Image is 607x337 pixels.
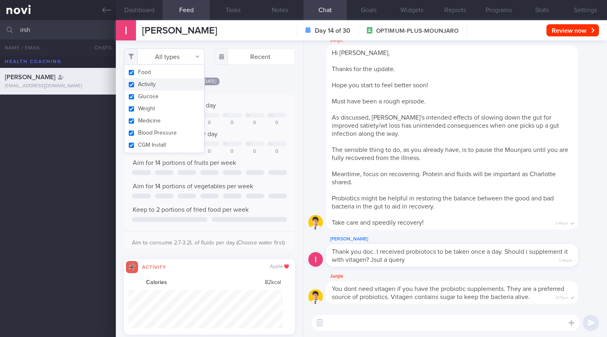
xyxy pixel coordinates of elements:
[269,113,273,118] div: Su
[270,264,289,270] div: Apple
[224,113,228,118] div: Fr
[326,234,602,244] div: [PERSON_NAME]
[132,240,285,246] span: Aim to consume 2.7-3.2L of fluids per day (Choose water first)
[124,91,204,103] button: Glucose
[546,24,599,36] button: Review now
[84,40,116,56] button: Chats
[332,82,428,88] span: Hope you start to feel better soon!
[222,149,242,155] div: 0
[315,27,350,35] strong: Day 14 of 30
[376,27,458,35] span: OPTIMUM-PLUS-MOUNJARO
[124,139,204,151] button: CGM Install
[245,120,265,126] div: 0
[332,249,568,263] span: Thank you doc. I received probiotocs to be taken once a day. Should i supplement it with vitagen?...
[555,219,568,226] span: 5:44pm
[326,36,602,45] div: Junjie
[124,115,204,127] button: Medicine
[267,120,287,126] div: 0
[146,279,167,286] strong: Calories
[332,50,390,56] span: Hi [PERSON_NAME],
[124,66,204,78] button: Food
[138,263,170,270] div: Activity
[267,149,287,155] div: 0
[224,142,228,146] div: Fr
[559,256,572,263] span: 5:46pm
[245,149,265,155] div: 0
[199,149,220,155] div: 0
[247,142,251,146] div: Sa
[247,113,251,118] div: Sa
[5,74,55,80] span: [PERSON_NAME]
[199,120,220,126] div: 0
[133,206,249,213] span: Keep to 2 portions of fried food per week
[124,48,205,65] button: All types
[332,286,564,300] span: You dont need vitagen if you have the probiotic supplements. They are a preferred source of probi...
[124,103,204,115] button: Weight
[222,120,242,126] div: 0
[332,114,559,137] span: As discussed, [PERSON_NAME]'s intended effects of slowing down the gut for improved satiety/wt lo...
[142,26,217,36] span: [PERSON_NAME]
[124,127,204,139] button: Blood Pressure
[5,83,111,89] div: [EMAIL_ADDRESS][DOMAIN_NAME]
[332,195,554,210] span: Probiotics might be helpful in restoring the balance between the good and bad bacteria in the gut...
[332,219,424,226] span: Take care and speedily recovery!
[332,66,395,72] span: Thanks for the update.
[133,183,253,190] span: Aim for 14 portions of vegetables per week
[265,279,281,286] span: 82 kcal
[133,160,236,166] span: Aim for 14 portions of fruits per week
[199,78,220,85] span: [DATE]
[269,142,273,146] div: Su
[556,293,568,301] span: 10:11pm
[124,78,204,91] button: Activity
[332,147,568,161] span: The sensible thing to do, as you already have, is to pause the Mounjaro until you are fully recov...
[332,171,556,185] span: Meantime, focus on recovering. Protein and fluids will be important as Charlotte shared.
[326,272,602,281] div: Junjie
[332,98,426,105] span: Must have been a rough episode.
